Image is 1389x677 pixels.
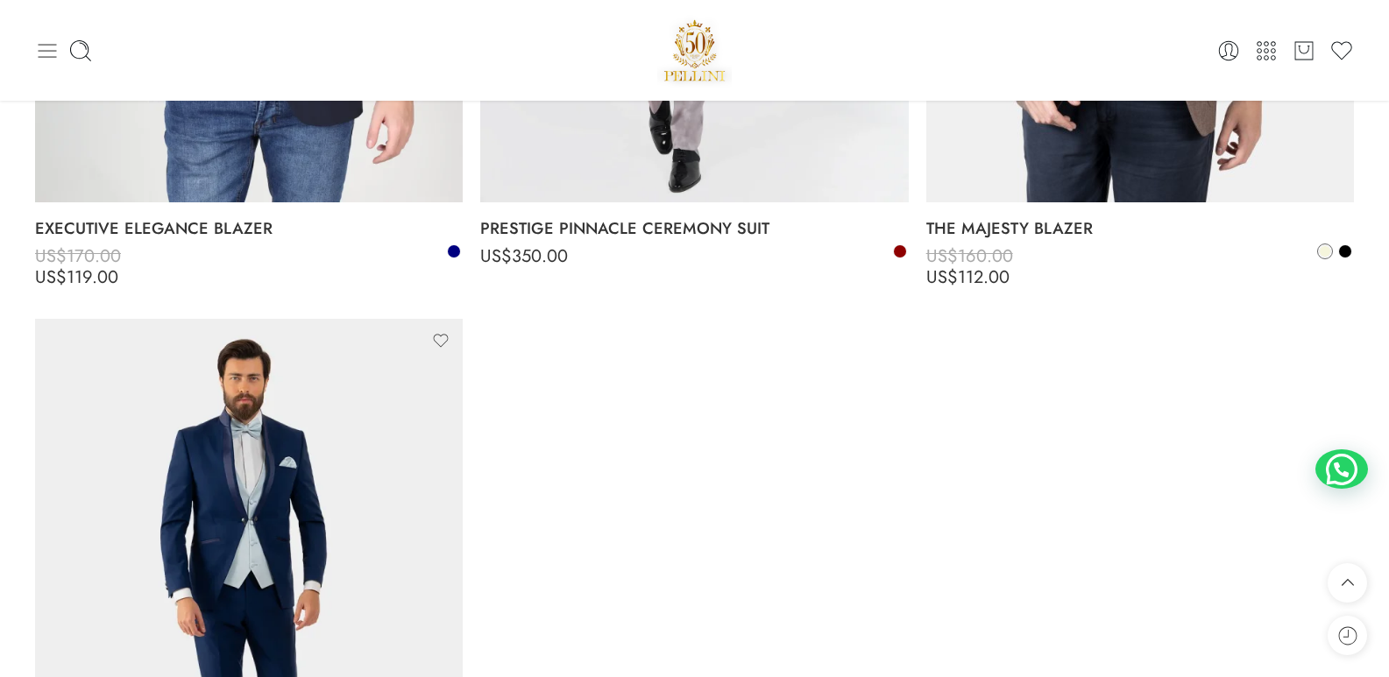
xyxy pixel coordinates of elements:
[926,243,958,269] span: US$
[926,264,1010,290] bdi: 112.00
[446,243,462,259] a: Navy
[35,264,118,290] bdi: 119.00
[480,243,512,269] span: US$
[1216,39,1241,63] a: Login / Register
[35,243,121,269] bdi: 170.00
[1337,243,1353,259] a: Black
[35,211,463,246] a: EXECUTIVE ELEGANCE BLAZER
[1292,39,1316,63] a: Cart
[35,243,67,269] span: US$
[926,243,1013,269] bdi: 160.00
[480,211,908,246] a: PRESTIGE PINNACLE CEREMONY SUIT
[657,13,733,88] a: Pellini -
[1329,39,1354,63] a: Wishlist
[1317,243,1333,259] a: Beige
[926,211,1354,246] a: THE MAJESTY BLAZER
[892,243,908,259] a: Bordeaux
[35,264,67,290] span: US$
[480,243,568,269] bdi: 350.00
[926,264,958,290] span: US$
[657,13,733,88] img: Pellini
